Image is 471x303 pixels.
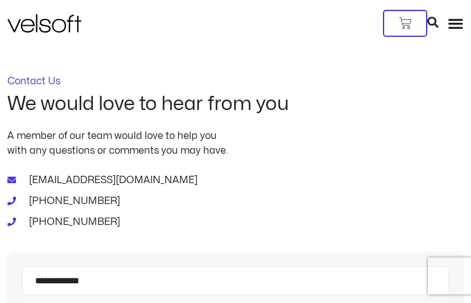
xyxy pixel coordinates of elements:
span: [PHONE_NUMBER] [26,214,120,229]
p: A member of our team would love to help you with any questions or comments you may have. [7,128,464,158]
p: Contact Us [7,76,464,86]
span: [PHONE_NUMBER] [26,194,120,208]
h2: We would love to hear from you [7,93,464,114]
div: Menu Toggle [448,15,464,31]
img: Velsoft Training Materials [7,14,81,33]
a: [EMAIL_ADDRESS][DOMAIN_NAME] [7,173,464,187]
span: [EMAIL_ADDRESS][DOMAIN_NAME] [26,173,198,187]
